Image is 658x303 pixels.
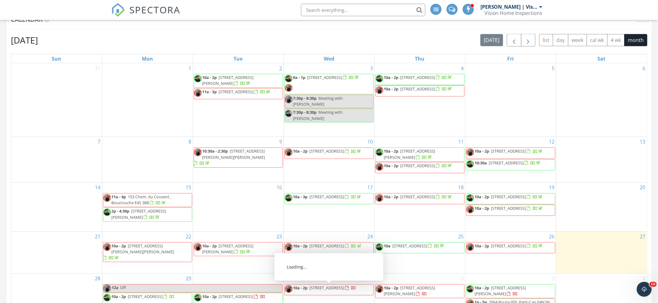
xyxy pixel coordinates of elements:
span: [STREET_ADDRESS] [310,149,345,154]
a: Go to September 16, 2025 [276,183,284,193]
a: 10a - 2p [STREET_ADDRESS] [466,242,555,254]
a: 10a - 2p [STREET_ADDRESS][PERSON_NAME] [202,243,254,255]
span: 9a - 1p [293,75,306,80]
span: [STREET_ADDRESS] [491,149,526,154]
span: 10:30a [475,160,487,166]
a: Saturday [596,54,607,63]
span: [STREET_ADDRESS][PERSON_NAME][PERSON_NAME] [112,243,174,255]
a: 10a - 2p [STREET_ADDRESS] [202,294,266,300]
td: Go to September 15, 2025 [102,182,193,232]
span: 10a - 2p [202,294,217,300]
a: 10a - 3p [STREET_ADDRESS] [285,193,374,204]
span: Off [120,285,126,291]
div: Vision Home Inspections [484,10,543,16]
a: Go to September 18, 2025 [457,183,465,193]
span: [STREET_ADDRESS] [401,194,435,200]
a: 10a - 2p [STREET_ADDRESS][PERSON_NAME] [194,74,283,88]
a: 11a - 3p [STREET_ADDRESS] [202,89,271,95]
img: untitled_design_7.png [285,243,293,251]
a: 10:30a [STREET_ADDRESS] [466,159,555,171]
a: 10a - 3p [STREET_ADDRESS] [293,194,362,200]
span: 11a - 3p [202,89,217,95]
span: 10a - 2p [475,194,489,200]
a: Go to September 24, 2025 [366,232,374,242]
a: Go to September 15, 2025 [185,183,193,193]
span: 10a - 2p [384,194,399,200]
span: 10a - 2p [202,243,217,249]
input: Search everything... [301,4,425,16]
a: Go to September 8, 2025 [188,137,193,147]
a: 10a - 2p [STREET_ADDRESS] [375,74,465,85]
button: Next month [521,34,536,47]
a: 10a - 2p [STREET_ADDRESS] [466,205,555,216]
button: cal wk [587,34,608,46]
a: 10a - 2p [STREET_ADDRESS] [384,163,453,169]
button: Previous month [507,34,521,47]
span: 10a - 2p [112,243,126,249]
td: Go to September 9, 2025 [193,137,284,183]
span: [STREET_ADDRESS] [310,194,345,200]
a: 10a - 2p [STREET_ADDRESS] [466,193,555,204]
a: Go to September 3, 2025 [369,63,374,73]
a: 10a - 2p [STREET_ADDRESS] [285,148,374,159]
a: Go to September 21, 2025 [94,232,102,242]
a: 10a - 2p [STREET_ADDRESS][PERSON_NAME] [384,285,435,297]
a: 9a - 1p [STREET_ADDRESS] [293,75,360,80]
a: Go to September 13, 2025 [639,137,647,147]
span: [STREET_ADDRESS][PERSON_NAME] [384,149,435,160]
img: untitled_design_7.png [103,285,111,292]
td: Go to September 23, 2025 [193,232,284,273]
td: Go to August 31, 2025 [11,63,102,137]
a: 10:30a - 2:30p [STREET_ADDRESS][PERSON_NAME][PERSON_NAME] [194,149,265,166]
span: [STREET_ADDRESS] [491,194,526,200]
a: 11a - 3p [STREET_ADDRESS] [194,88,283,99]
a: 10a - 2p [STREET_ADDRESS] [384,86,453,92]
span: [STREET_ADDRESS][PERSON_NAME] [202,243,254,255]
button: list [539,34,553,46]
img: untitled_billboard_square.png [466,194,474,202]
img: untitled_billboard_square.png [285,255,293,263]
a: 10a - 2p [STREET_ADDRESS][PERSON_NAME] [384,149,435,160]
a: Go to October 4, 2025 [642,274,647,284]
a: SPECTORA [111,8,180,21]
a: 10a - 2p [STREET_ADDRESS][PERSON_NAME] [375,148,465,162]
td: Go to September 21, 2025 [11,232,102,273]
span: [STREET_ADDRESS] [219,294,254,300]
img: untitled_design_7.png [466,206,474,213]
a: Thursday [414,54,426,63]
a: Go to September 10, 2025 [366,137,374,147]
img: untitled_billboard_square.png [376,75,383,83]
a: Go to September 17, 2025 [366,183,374,193]
a: Go to September 4, 2025 [460,63,465,73]
img: untitled_design_7.png [376,163,383,171]
span: 10a - 2p [202,75,217,80]
span: 10a - 2p [475,243,489,249]
img: untitled_design_7.png [466,149,474,156]
td: Go to September 11, 2025 [374,137,465,183]
td: Go to September 7, 2025 [11,137,102,183]
a: 10a - 2p [STREET_ADDRESS] [112,294,175,300]
span: [STREET_ADDRESS] [401,86,435,92]
img: untitled_design_7.png [285,96,293,103]
a: Go to September 27, 2025 [639,232,647,242]
img: untitled_billboard_square.png [194,75,202,83]
a: 10a - 2p [STREET_ADDRESS] [293,255,362,260]
button: day [553,34,568,46]
a: 2p - 4:30p [STREET_ADDRESS][PERSON_NAME] [112,209,166,220]
button: week [568,34,587,46]
span: [STREET_ADDRESS] [489,160,524,166]
td: Go to September 6, 2025 [556,63,647,137]
span: 10a - 2p [384,86,399,92]
a: 2p - 4:30p [STREET_ADDRESS][PERSON_NAME] [103,208,192,222]
span: 10a - 2p [475,149,489,154]
img: untitled_billboard_square.png [285,75,293,83]
a: 10a - 2p [STREET_ADDRESS] [293,149,362,154]
img: untitled_design_7.png [285,285,293,293]
button: 4 wk [607,34,625,46]
a: 10a - 2p [STREET_ADDRESS] [384,194,453,200]
a: 10a - 2p [STREET_ADDRESS] [293,285,356,291]
img: The Best Home Inspection Software - Spectora [111,3,125,17]
td: Go to September 8, 2025 [102,137,193,183]
h2: [DATE] [11,34,38,46]
span: 7:30p - 8:30p [293,110,317,115]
